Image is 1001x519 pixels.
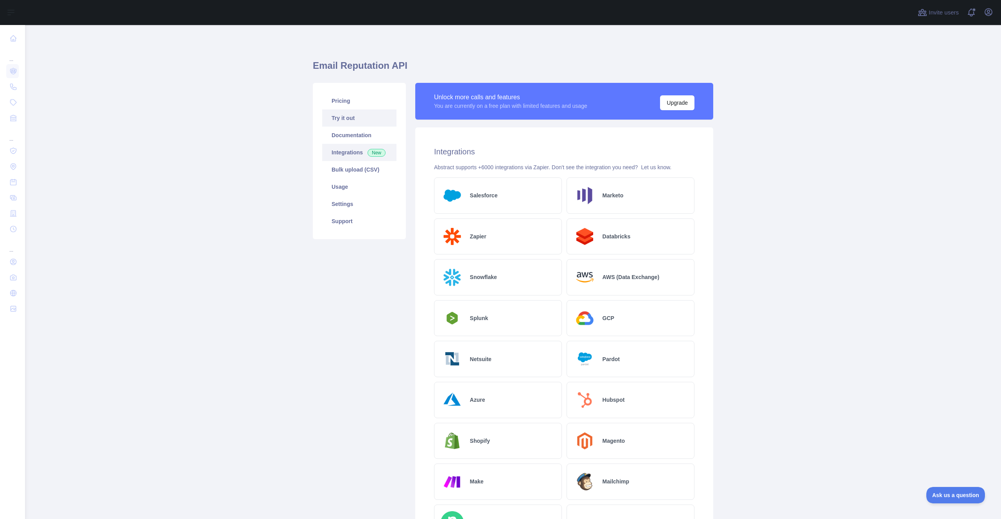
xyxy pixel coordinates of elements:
[322,213,396,230] a: Support
[322,109,396,127] a: Try it out
[322,178,396,195] a: Usage
[470,396,485,404] h2: Azure
[441,347,464,370] img: Logo
[6,127,19,142] div: ...
[916,6,960,19] button: Invite users
[441,225,464,248] img: Logo
[441,266,464,289] img: Logo
[434,146,694,157] h2: Integrations
[573,388,596,412] img: Logo
[926,487,985,503] iframe: Toggle Customer Support
[470,437,490,445] h2: Shopify
[6,47,19,63] div: ...
[322,161,396,178] a: Bulk upload (CSV)
[603,437,625,445] h2: Magento
[573,347,596,370] img: Logo
[573,307,596,330] img: Logo
[660,95,694,110] button: Upgrade
[929,8,959,17] span: Invite users
[603,191,624,199] h2: Marketo
[313,59,713,78] h1: Email Reputation API
[434,102,587,110] div: You are currently on a free plan with limited features and usage
[573,184,596,207] img: Logo
[368,149,386,157] span: New
[470,478,484,485] h2: Make
[641,164,671,170] a: Let us know.
[470,314,488,322] h2: Splunk
[441,470,464,493] img: Logo
[573,225,596,248] img: Logo
[603,478,629,485] h2: Mailchimp
[322,127,396,144] a: Documentation
[441,184,464,207] img: Logo
[441,310,464,327] img: Logo
[573,470,596,493] img: Logo
[470,355,492,363] h2: Netsuite
[603,314,614,322] h2: GCP
[322,92,396,109] a: Pricing
[434,163,694,171] div: Abstract supports +6000 integrations via Zapier. Don't see the integration you need?
[434,93,587,102] div: Unlock more calls and features
[470,273,497,281] h2: Snowflake
[6,238,19,253] div: ...
[603,233,631,240] h2: Databricks
[322,144,396,161] a: Integrations New
[603,273,659,281] h2: AWS (Data Exchange)
[573,430,596,453] img: Logo
[573,266,596,289] img: Logo
[441,430,464,453] img: Logo
[441,388,464,412] img: Logo
[603,396,625,404] h2: Hubspot
[470,233,486,240] h2: Zapier
[470,191,498,199] h2: Salesforce
[603,355,620,363] h2: Pardot
[322,195,396,213] a: Settings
